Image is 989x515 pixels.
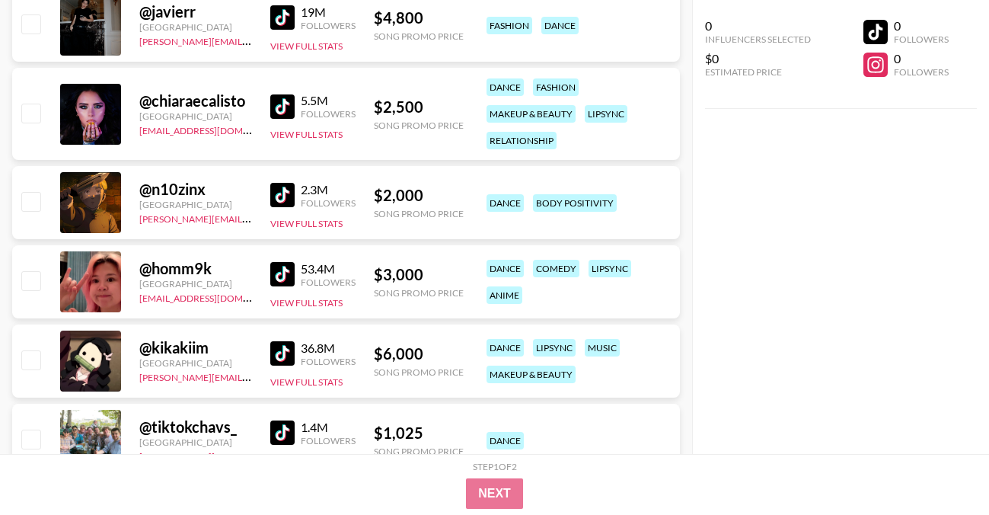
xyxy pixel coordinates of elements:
div: Followers [301,108,356,120]
div: $ 2,500 [374,98,464,117]
div: 0 [894,18,949,34]
div: 0 [705,18,811,34]
div: relationship [487,132,557,149]
div: Followers [894,34,949,45]
div: 19M [301,5,356,20]
div: comedy [533,260,579,277]
div: body positivity [533,194,617,212]
a: [EMAIL_ADDRESS][DOMAIN_NAME] [139,289,292,304]
button: View Full Stats [270,376,343,388]
div: Followers [894,66,949,78]
div: $ 3,000 [374,265,464,284]
div: fashion [533,78,579,96]
img: TikTok [270,421,295,445]
div: music [585,339,620,357]
a: [PERSON_NAME][EMAIL_ADDRESS][DOMAIN_NAME] [139,210,365,225]
div: [GEOGRAPHIC_DATA] [139,437,252,448]
div: dance [487,194,524,212]
iframe: Drift Widget Chat Controller [913,439,971,497]
div: Estimated Price [705,66,811,78]
div: $ 2,000 [374,186,464,205]
div: dance [487,260,524,277]
button: View Full Stats [270,218,343,229]
img: TikTok [270,341,295,366]
div: $0 [705,51,811,66]
div: dance [541,17,579,34]
div: dance [487,78,524,96]
button: View Full Stats [270,40,343,52]
div: Followers [301,277,356,288]
div: Song Promo Price [374,366,464,378]
div: Song Promo Price [374,287,464,299]
div: Followers [301,435,356,446]
div: [GEOGRAPHIC_DATA] [139,278,252,289]
div: Influencers Selected [705,34,811,45]
div: [GEOGRAPHIC_DATA] [139,21,252,33]
div: lipsync [589,260,631,277]
div: Step 1 of 2 [473,461,517,472]
div: @ homm9k [139,259,252,278]
div: @ tiktokchavs_ [139,417,252,437]
div: lipsync [585,105,627,123]
div: dance [487,339,524,357]
div: [GEOGRAPHIC_DATA] [139,199,252,210]
button: Next [466,478,523,509]
div: @ n10zinx [139,180,252,199]
div: 0 [894,51,949,66]
img: TikTok [270,183,295,207]
button: View Full Stats [270,129,343,140]
div: Followers [301,20,356,31]
div: 36.8M [301,341,356,356]
div: $ 4,800 [374,8,464,27]
a: [PERSON_NAME][EMAIL_ADDRESS][DOMAIN_NAME] [139,33,365,47]
div: Song Promo Price [374,446,464,457]
div: 53.4M [301,261,356,277]
div: @ kikakiim [139,338,252,357]
div: Followers [301,356,356,367]
div: fashion [487,17,532,34]
img: TikTok [270,5,295,30]
div: Song Promo Price [374,208,464,219]
img: TikTok [270,94,295,119]
div: $ 6,000 [374,344,464,363]
div: Song Promo Price [374,30,464,42]
div: $ 1,025 [374,424,464,443]
div: 5.5M [301,93,356,108]
a: [EMAIL_ADDRESS][DOMAIN_NAME] [139,122,292,136]
div: Song Promo Price [374,120,464,131]
div: makeup & beauty [487,366,576,383]
div: 1.4M [301,420,356,435]
button: View Full Stats [270,297,343,309]
div: anime [487,286,522,304]
div: Followers [301,197,356,209]
div: makeup & beauty [487,105,576,123]
div: dance [487,432,524,449]
img: TikTok [270,262,295,286]
a: [PERSON_NAME][EMAIL_ADDRESS][DOMAIN_NAME] [139,369,365,383]
div: lipsync [533,339,576,357]
div: @ chiaraecalisto [139,91,252,110]
div: [GEOGRAPHIC_DATA] [139,110,252,122]
div: @ javierr [139,2,252,21]
div: [GEOGRAPHIC_DATA] [139,357,252,369]
div: 2.3M [301,182,356,197]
